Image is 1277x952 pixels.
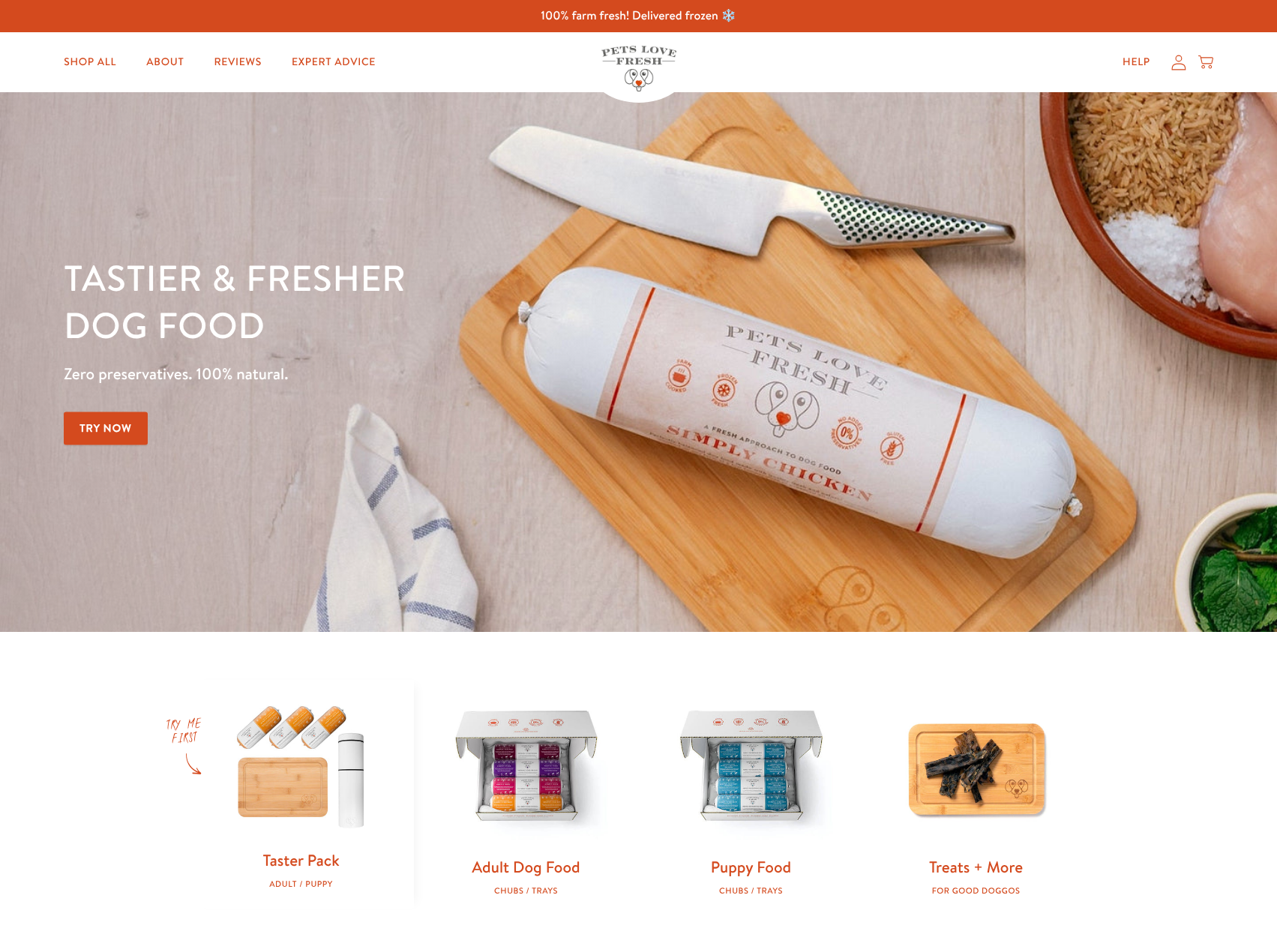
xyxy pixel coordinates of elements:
a: Treats + More [929,856,1023,878]
a: Help [1111,47,1162,77]
a: About [134,47,196,77]
div: Chubs / Trays [438,886,615,896]
h1: Tastier & fresher dog food [64,256,830,349]
div: Adult / Puppy [213,879,390,889]
div: For good doggos [888,886,1065,896]
a: Expert Advice [280,47,388,77]
a: Taster Pack [262,849,339,871]
iframe: Gorgias live chat messenger [1202,882,1262,937]
img: Pets Love Fresh [601,46,676,91]
a: Shop All [52,47,128,77]
a: Try Now [64,412,148,445]
p: Zero preservatives. 100% natural. [64,361,830,388]
a: Adult Dog Food [472,856,580,878]
a: Puppy Food [711,856,791,878]
div: Chubs / Trays [663,886,840,896]
a: Reviews [202,47,273,77]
